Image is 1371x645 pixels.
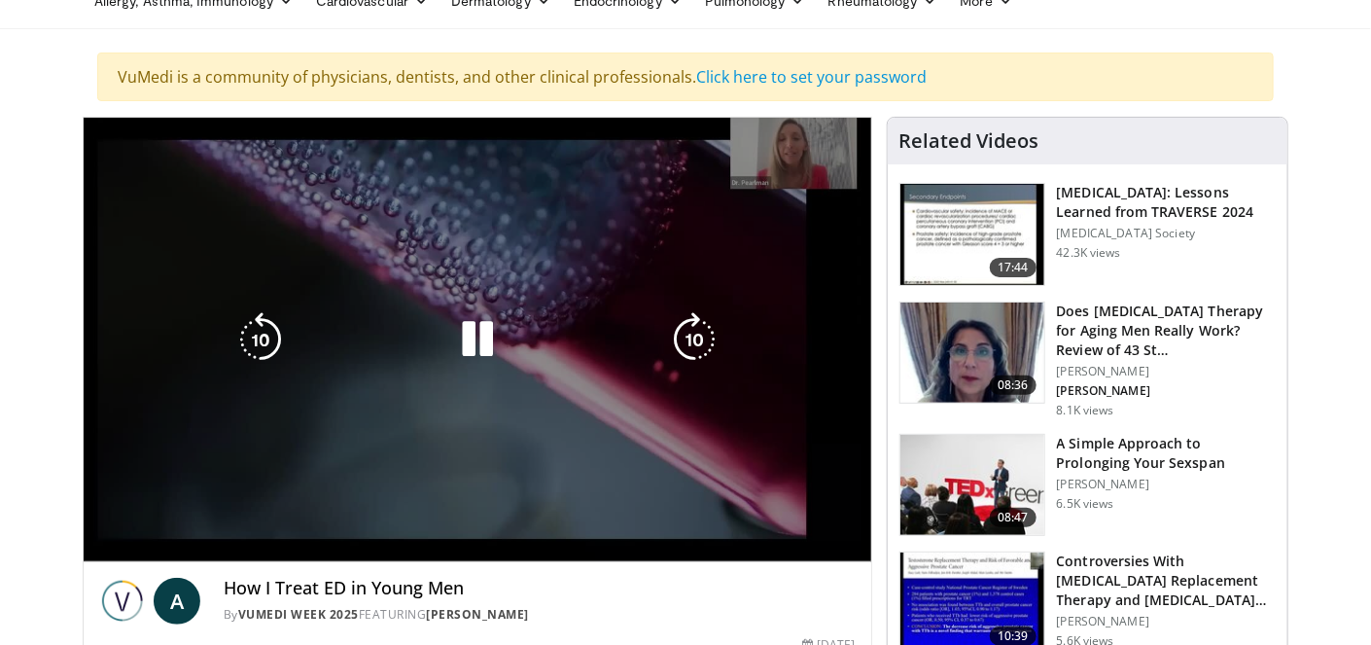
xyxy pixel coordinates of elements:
[97,53,1274,101] div: VuMedi is a community of physicians, dentists, and other clinical professionals.
[84,118,871,562] video-js: Video Player
[154,578,200,625] a: A
[1057,614,1276,629] p: [PERSON_NAME]
[238,606,359,623] a: Vumedi Week 2025
[224,578,856,599] h4: How I Treat ED in Young Men
[1057,183,1276,222] h3: [MEDICAL_DATA]: Lessons Learned from TRAVERSE 2024
[1057,226,1276,241] p: [MEDICAL_DATA] Society
[1057,245,1121,261] p: 42.3K views
[990,258,1037,277] span: 17:44
[1057,302,1276,360] h3: Does [MEDICAL_DATA] Therapy for Aging Men Really Work? Review of 43 St…
[99,578,146,625] img: Vumedi Week 2025
[900,435,1044,536] img: c4bd4661-e278-4c34-863c-57c104f39734.150x105_q85_crop-smart_upscale.jpg
[990,508,1037,527] span: 08:47
[899,183,1276,286] a: 17:44 [MEDICAL_DATA]: Lessons Learned from TRAVERSE 2024 [MEDICAL_DATA] Society 42.3K views
[696,66,927,88] a: Click here to set your password
[1057,496,1114,512] p: 6.5K views
[900,184,1044,285] img: 1317c62a-2f0d-4360-bee0-b1bff80fed3c.150x105_q85_crop-smart_upscale.jpg
[427,606,530,623] a: [PERSON_NAME]
[900,303,1044,404] img: 4d4bce34-7cbb-4531-8d0c-5308a71d9d6c.150x105_q85_crop-smart_upscale.jpg
[1057,383,1276,399] p: [PERSON_NAME]
[990,376,1037,395] span: 08:36
[899,302,1276,418] a: 08:36 Does [MEDICAL_DATA] Therapy for Aging Men Really Work? Review of 43 St… [PERSON_NAME] [PERS...
[1057,364,1276,379] p: [PERSON_NAME]
[1057,552,1276,610] h3: Controversies With [MEDICAL_DATA] Replacement Therapy and [MEDICAL_DATA] Can…
[224,606,856,624] div: By FEATURING
[1057,434,1276,473] h3: A Simple Approach to Prolonging Your Sexspan
[1057,477,1276,492] p: [PERSON_NAME]
[899,434,1276,537] a: 08:47 A Simple Approach to Prolonging Your Sexspan [PERSON_NAME] 6.5K views
[1057,403,1114,418] p: 8.1K views
[899,129,1039,153] h4: Related Videos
